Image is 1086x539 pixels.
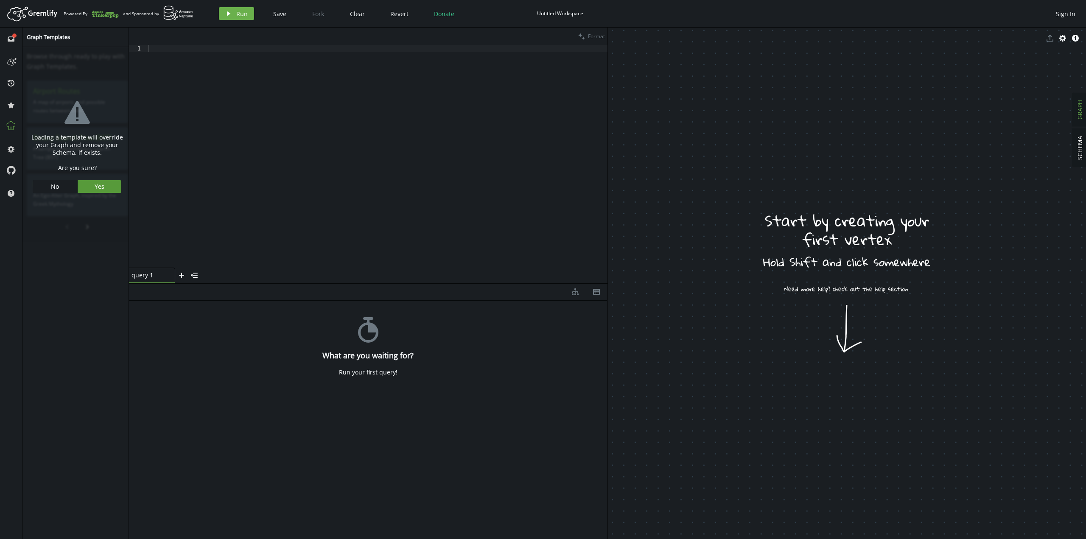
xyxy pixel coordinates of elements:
[390,10,409,18] span: Revert
[267,7,293,20] button: Save
[312,10,324,18] span: Fork
[219,7,254,20] button: Run
[95,182,104,190] span: Yes
[344,7,371,20] button: Clear
[588,33,605,40] span: Format
[339,369,397,376] div: Run your first query!
[25,134,130,172] div: Loading a template will override your Graph and remove your Schema, if exists. Are you sure?
[33,180,77,193] button: No
[236,10,248,18] span: Run
[129,45,146,52] div: 1
[1052,7,1080,20] button: Sign In
[322,351,414,360] h4: What are you waiting for?
[350,10,365,18] span: Clear
[78,180,122,193] button: Yes
[132,271,165,279] span: query 1
[384,7,415,20] button: Revert
[537,10,583,17] div: Untitled Workspace
[1076,100,1084,120] span: GRAPH
[576,28,607,45] button: Format
[123,6,193,22] div: and Sponsored by
[273,10,286,18] span: Save
[1056,10,1075,18] span: Sign In
[51,182,59,190] span: No
[27,33,70,41] span: Graph Templates
[305,7,331,20] button: Fork
[428,7,461,20] button: Donate
[163,6,193,20] img: AWS Neptune
[1076,136,1084,160] span: SCHEMA
[64,6,119,21] div: Powered By
[434,10,454,18] span: Donate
